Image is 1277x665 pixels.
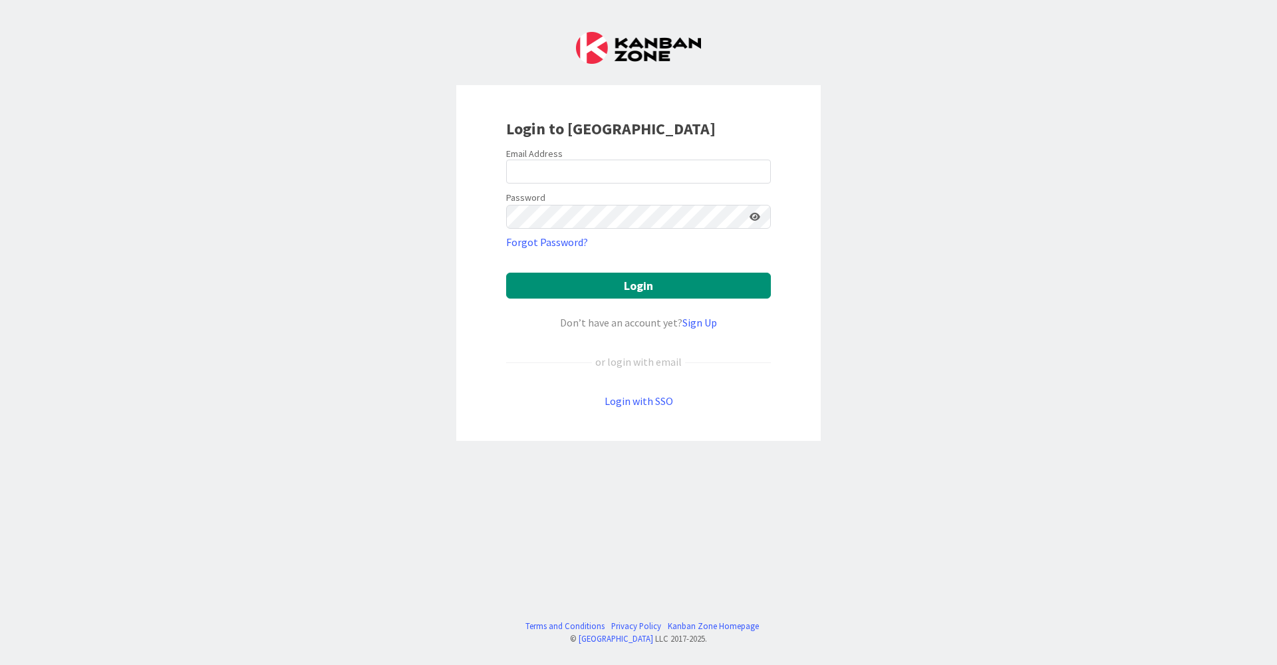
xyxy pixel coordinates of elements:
a: Privacy Policy [611,620,661,632]
div: © LLC 2017- 2025 . [519,632,759,645]
div: or login with email [592,354,685,370]
a: Kanban Zone Homepage [668,620,759,632]
b: Login to [GEOGRAPHIC_DATA] [506,118,716,139]
div: Don’t have an account yet? [506,315,771,331]
a: Terms and Conditions [525,620,605,632]
label: Password [506,191,545,205]
a: Sign Up [682,316,717,329]
a: [GEOGRAPHIC_DATA] [579,633,653,644]
button: Login [506,273,771,299]
a: Login with SSO [605,394,673,408]
label: Email Address [506,148,563,160]
a: Forgot Password? [506,234,588,250]
img: Kanban Zone [576,32,701,64]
